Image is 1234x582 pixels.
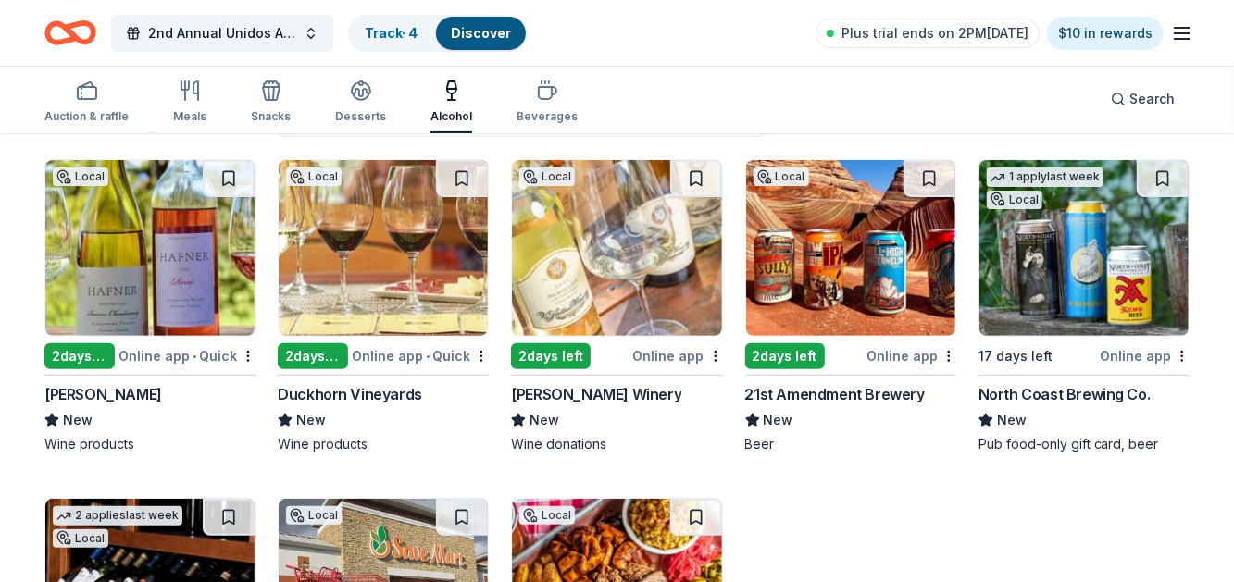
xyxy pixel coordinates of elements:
[511,159,722,453] a: Image for V. Sattui WineryLocal2days leftOnline app[PERSON_NAME] WineryNewWine donations
[53,529,108,548] div: Local
[978,345,1053,367] div: 17 days left
[44,159,256,453] a: Image for Hafner VineyardLocal2days leftOnline app•Quick[PERSON_NAME]NewWine products
[517,109,578,124] div: Beverages
[44,11,96,55] a: Home
[512,160,721,336] img: Image for V. Sattui Winery
[511,343,591,369] div: 2 days left
[745,343,825,369] div: 2 days left
[745,159,956,453] a: Image for 21st Amendment BreweryLocal2days leftOnline app21st Amendment BreweryNewBeer
[816,19,1040,48] a: Plus trial ends on 2PM[DATE]
[764,409,793,431] span: New
[530,409,559,431] span: New
[44,343,115,369] div: 2 days left
[335,72,386,133] button: Desserts
[745,383,925,405] div: 21st Amendment Brewery
[978,435,1190,453] div: Pub food-only gift card, beer
[44,109,129,124] div: Auction & raffle
[1096,80,1190,118] button: Search
[978,159,1190,453] a: Image for North Coast Brewing Co.1 applylast weekLocal17 days leftOnline appNorth Coast Brewing C...
[979,160,1189,336] img: Image for North Coast Brewing Co.
[365,25,418,41] a: Track· 4
[633,344,723,367] div: Online app
[53,167,108,186] div: Local
[111,15,333,52] button: 2nd Annual Unidos Auction & Gala
[335,109,386,124] div: Desserts
[278,383,422,405] div: Duckhorn Vineyards
[286,167,342,186] div: Local
[251,109,291,124] div: Snacks
[278,435,489,453] div: Wine products
[53,506,182,526] div: 2 applies last week
[511,383,681,405] div: [PERSON_NAME] Winery
[517,72,578,133] button: Beverages
[987,167,1103,187] div: 1 apply last week
[1100,344,1190,367] div: Online app
[746,160,955,336] img: Image for 21st Amendment Brewery
[978,383,1151,405] div: North Coast Brewing Co.
[148,22,296,44] span: 2nd Annual Unidos Auction & Gala
[278,159,489,453] a: Image for Duckhorn VineyardsLocal2days leftOnline app•QuickDuckhorn VineyardsNewWine products
[519,506,575,525] div: Local
[251,72,291,133] button: Snacks
[430,109,472,124] div: Alcohol
[173,72,206,133] button: Meals
[451,25,511,41] a: Discover
[44,435,256,453] div: Wine products
[118,344,256,367] div: Online app Quick
[511,435,722,453] div: Wine donations
[352,344,489,367] div: Online app Quick
[745,435,956,453] div: Beer
[286,506,342,525] div: Local
[997,409,1027,431] span: New
[44,383,162,405] div: [PERSON_NAME]
[173,109,206,124] div: Meals
[1047,17,1164,50] a: $10 in rewards
[296,409,326,431] span: New
[519,167,575,186] div: Local
[1129,88,1175,110] span: Search
[348,15,528,52] button: Track· 4Discover
[279,160,488,336] img: Image for Duckhorn Vineyards
[754,167,809,186] div: Local
[987,191,1042,209] div: Local
[430,72,472,133] button: Alcohol
[193,349,196,364] span: •
[278,343,348,369] div: 2 days left
[63,409,93,431] span: New
[866,344,956,367] div: Online app
[426,349,430,364] span: •
[841,22,1028,44] span: Plus trial ends on 2PM[DATE]
[44,72,129,133] button: Auction & raffle
[45,160,255,336] img: Image for Hafner Vineyard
